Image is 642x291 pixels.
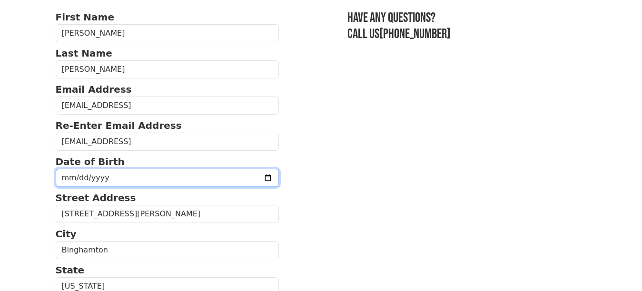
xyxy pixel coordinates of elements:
h3: Have any questions? [347,10,586,26]
strong: Date of Birth [56,156,125,167]
strong: Street Address [56,192,136,204]
strong: Email Address [56,84,132,95]
h3: Call us [347,26,586,42]
input: First Name [56,24,279,42]
strong: City [56,228,77,240]
input: Last Name [56,60,279,78]
strong: Last Name [56,48,112,59]
input: Email Address [56,97,279,115]
strong: First Name [56,11,114,23]
input: Street Address [56,205,279,223]
strong: State [56,264,85,276]
input: City [56,241,279,259]
strong: Re-Enter Email Address [56,120,182,131]
a: [PHONE_NUMBER] [379,26,451,42]
input: Re-Enter Email Address [56,133,279,151]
